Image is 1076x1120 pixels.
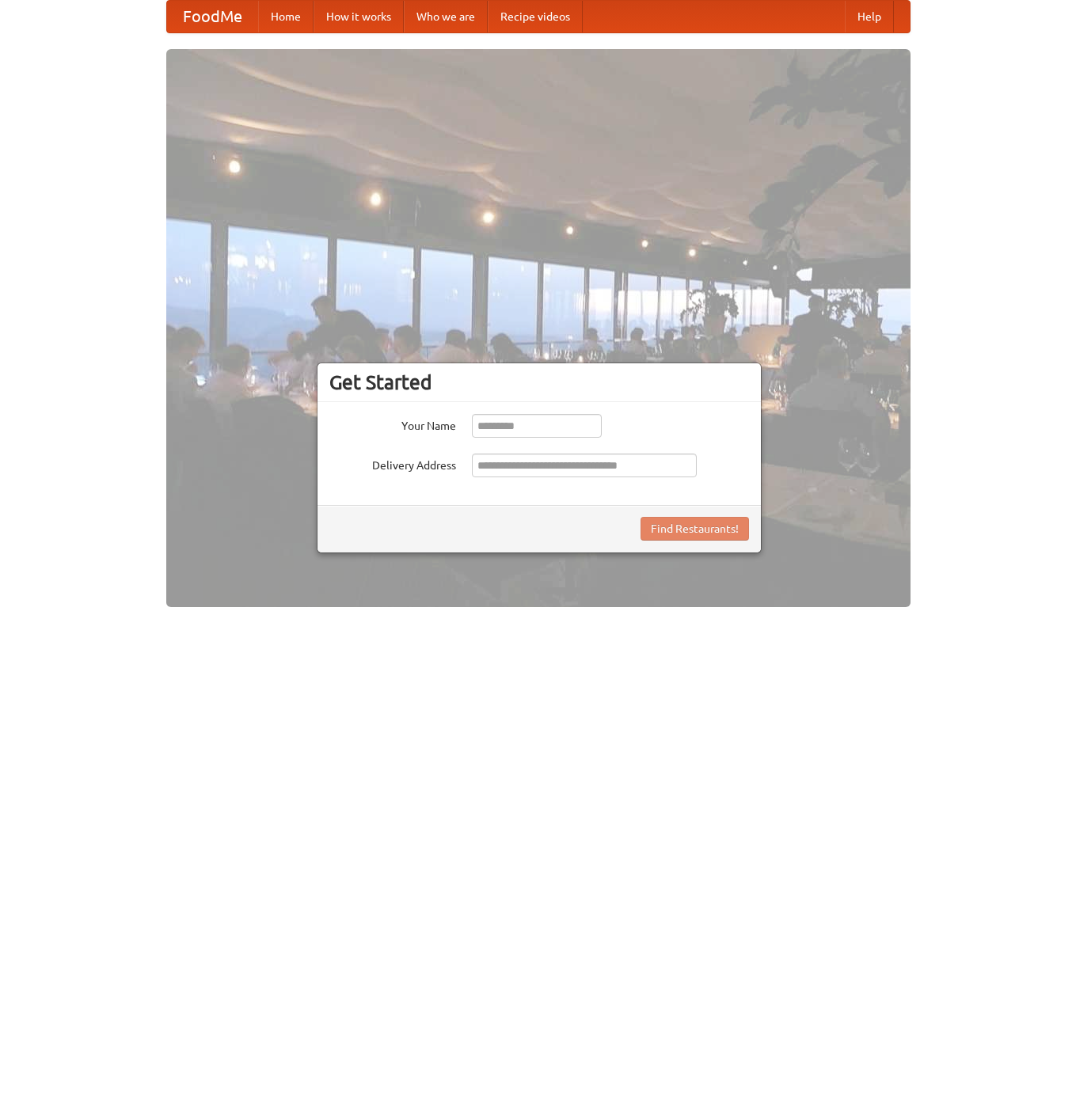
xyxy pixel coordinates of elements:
[167,1,258,32] a: FoodMe
[845,1,894,32] a: Help
[404,1,488,32] a: Who we are
[488,1,583,32] a: Recipe videos
[329,454,456,473] label: Delivery Address
[258,1,314,32] a: Home
[641,517,749,541] button: Find Restaurants!
[314,1,404,32] a: How it works
[329,414,456,434] label: Your Name
[329,370,749,394] h3: Get Started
